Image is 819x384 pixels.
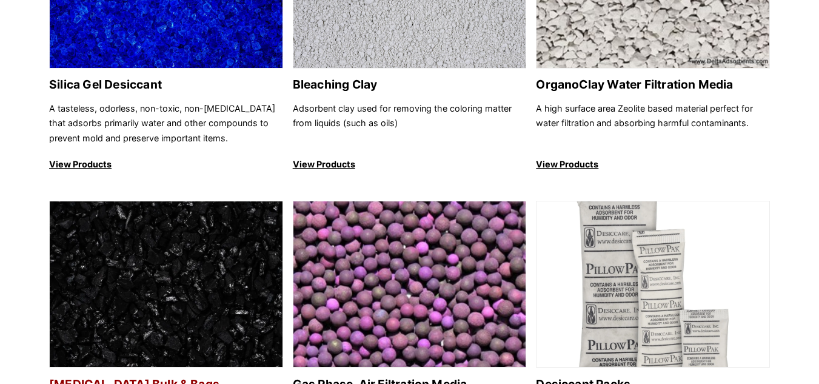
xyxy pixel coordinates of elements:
[536,78,770,92] h2: OrganoClay Water Filtration Media
[293,157,527,172] p: View Products
[537,201,769,368] img: Desiccant Packs
[293,201,526,368] img: Gas Phase-Air Filtration Media
[536,101,770,146] p: A high surface area Zeolite based material perfect for water filtration and absorbing harmful con...
[49,101,283,146] p: A tasteless, odorless, non-toxic, non-[MEDICAL_DATA] that adsorbs primarily water and other compo...
[293,101,527,146] p: Adsorbent clay used for removing the coloring matter from liquids (such as oils)
[49,78,283,92] h2: Silica Gel Desiccant
[536,157,770,172] p: View Products
[50,201,282,368] img: Activated Carbon Bulk & Bags
[49,157,283,172] p: View Products
[293,78,527,92] h2: Bleaching Clay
